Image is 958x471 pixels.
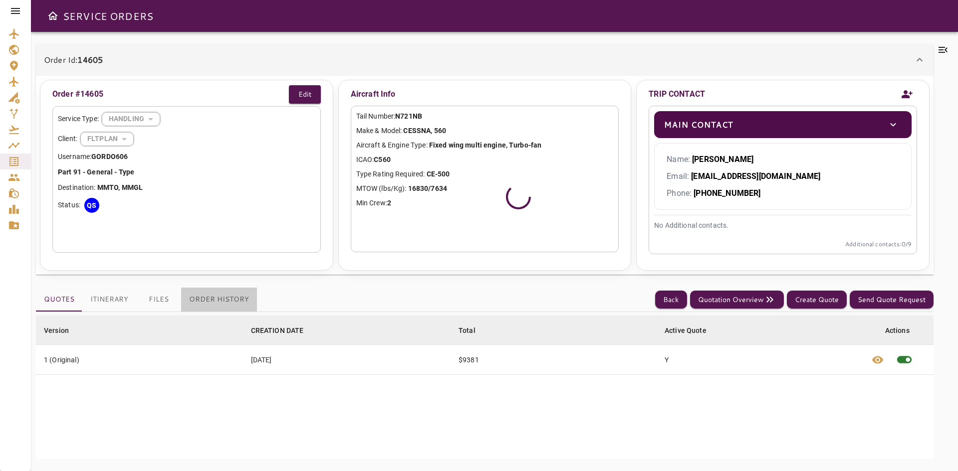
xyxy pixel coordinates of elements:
div: HANDLING [102,106,160,132]
div: Active Quote [665,324,707,336]
b: L [139,183,143,191]
div: Order Id:14605 [36,76,934,275]
span: visibility [872,354,884,366]
b: C560 [374,156,391,163]
td: 1 (Original) [36,345,243,375]
td: $9381 [451,345,657,375]
p: TRIP CONTACT [649,88,705,100]
b: T [109,183,114,191]
p: Part 91 - General - Type [58,167,315,177]
b: N721NB [395,112,422,120]
p: Additional contacts: 0 /9 [654,240,912,249]
b: 16830/7634 [408,184,447,192]
span: Total [459,324,488,336]
div: Total [459,324,476,336]
button: Send Quote Request [850,291,934,309]
span: This quote is already active [890,345,919,374]
p: No Additional contacts. [654,220,912,231]
b: GORDO606 [91,153,128,160]
div: Version [44,324,69,336]
b: 14605 [77,54,103,65]
b: Fixed wing multi engine, Turbo-fan [429,141,541,149]
p: Aircraft & Engine Type: [356,140,614,151]
div: Service Type: [58,112,315,127]
p: Order Id: [44,54,103,66]
p: Min Crew: [356,198,614,208]
td: Y [657,345,863,375]
button: Quotation Overview [690,291,784,309]
div: QS [84,198,99,213]
p: Phone: [667,187,899,199]
b: , [118,183,120,191]
p: Status: [58,200,80,210]
b: [PERSON_NAME] [692,155,753,164]
p: Type Rating Required: [356,169,614,179]
button: Itinerary [82,288,136,312]
b: O [114,183,118,191]
button: Order History [181,288,257,312]
button: View quote details [866,345,890,374]
p: MTOW (lbs/Kg): [356,183,614,194]
p: Email: [667,170,899,182]
p: Name: [667,154,899,165]
span: Active Quote [665,324,719,336]
p: Aircraft Info [351,85,619,103]
b: M [128,183,134,191]
b: [EMAIL_ADDRESS][DOMAIN_NAME] [691,171,820,181]
b: M [122,183,128,191]
p: ICAO: [356,155,614,165]
b: G [134,183,139,191]
button: Create Quote [787,291,847,309]
h6: SERVICE ORDERS [63,8,153,24]
div: Client: [58,132,315,147]
p: Order #14605 [52,88,103,100]
p: Username: [58,152,315,162]
p: Tail Number: [356,111,614,122]
b: CESSNA, 560 [403,127,446,135]
b: [PHONE_NUMBER] [694,188,760,198]
div: basic tabs example [36,288,257,312]
span: CREATION DATE [251,324,317,336]
button: Add new contact [897,83,917,106]
button: Quotes [36,288,82,312]
div: CREATION DATE [251,324,304,336]
div: Main Contacttoggle [654,111,912,138]
td: [DATE] [243,345,451,375]
span: Version [44,324,82,336]
b: 2 [387,199,391,207]
p: Destination: [58,182,315,193]
p: Make & Model: [356,126,614,136]
button: Files [136,288,181,312]
p: Main Contact [664,119,733,131]
div: Order Id:14605 [36,44,934,76]
button: toggle [885,116,902,133]
b: M [103,183,109,191]
button: Open drawer [43,6,63,26]
b: M [97,183,103,191]
button: Back [655,291,687,309]
b: CE-500 [427,170,450,178]
div: HANDLING [80,126,134,152]
button: Edit [289,85,321,104]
